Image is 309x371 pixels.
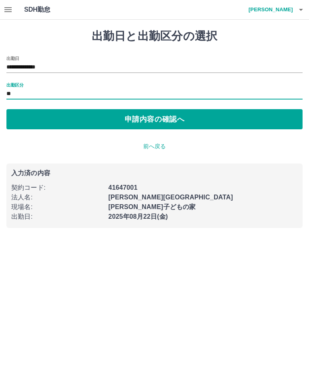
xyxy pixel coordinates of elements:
button: 申請内容の確認へ [6,109,303,129]
label: 出勤区分 [6,82,23,88]
p: 入力済の内容 [11,170,298,176]
label: 出勤日 [6,55,19,61]
p: 前へ戻る [6,142,303,151]
b: [PERSON_NAME][GEOGRAPHIC_DATA] [108,194,233,201]
p: 現場名 : [11,202,103,212]
p: 契約コード : [11,183,103,193]
h1: 出勤日と出勤区分の選択 [6,29,303,43]
b: 2025年08月22日(金) [108,213,168,220]
p: 出勤日 : [11,212,103,222]
b: [PERSON_NAME]子どもの家 [108,203,196,210]
b: 41647001 [108,184,137,191]
p: 法人名 : [11,193,103,202]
